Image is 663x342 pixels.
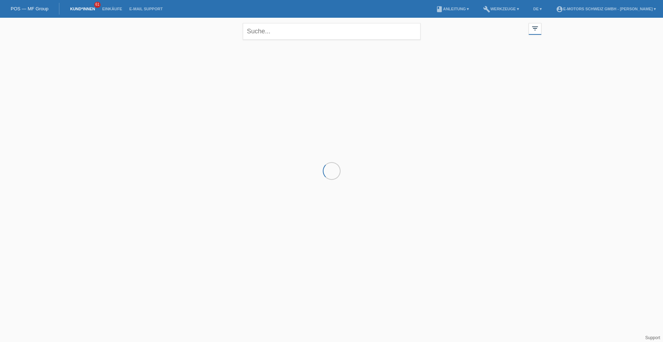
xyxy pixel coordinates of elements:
a: E-Mail Support [126,7,166,11]
i: account_circle [556,6,563,13]
a: buildWerkzeuge ▾ [480,7,523,11]
i: filter_list [531,24,539,32]
a: Support [645,335,660,340]
a: POS — MF Group [11,6,48,11]
a: DE ▾ [530,7,545,11]
a: Kund*innen [66,7,98,11]
a: Einkäufe [98,7,125,11]
a: bookAnleitung ▾ [432,7,472,11]
i: build [483,6,490,13]
i: book [436,6,443,13]
input: Suche... [243,23,421,40]
a: account_circleE-Motors Schweiz GmbH - [PERSON_NAME] ▾ [552,7,659,11]
span: 61 [94,2,101,8]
